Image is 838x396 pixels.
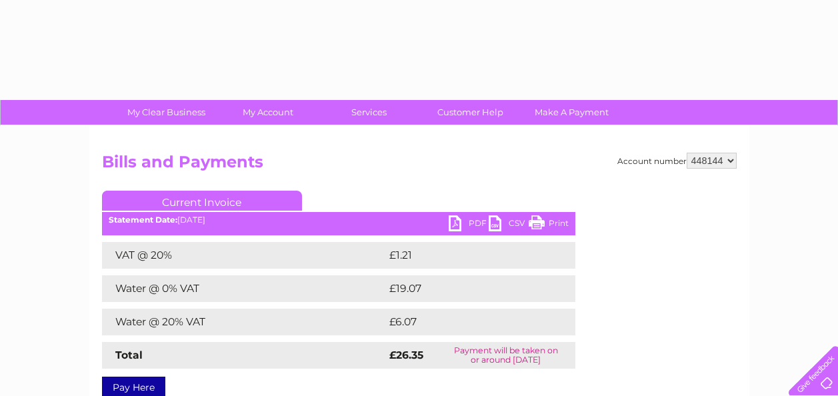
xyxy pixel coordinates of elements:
[415,100,525,125] a: Customer Help
[386,242,540,269] td: £1.21
[102,275,386,302] td: Water @ 0% VAT
[314,100,424,125] a: Services
[386,309,544,335] td: £6.07
[529,215,569,235] a: Print
[102,153,737,178] h2: Bills and Payments
[102,215,575,225] div: [DATE]
[437,342,575,369] td: Payment will be taken on or around [DATE]
[111,100,221,125] a: My Clear Business
[102,191,302,211] a: Current Invoice
[389,349,423,361] strong: £26.35
[489,215,529,235] a: CSV
[449,215,489,235] a: PDF
[115,349,143,361] strong: Total
[386,275,547,302] td: £19.07
[213,100,323,125] a: My Account
[517,100,627,125] a: Make A Payment
[109,215,177,225] b: Statement Date:
[102,309,386,335] td: Water @ 20% VAT
[617,153,737,169] div: Account number
[102,242,386,269] td: VAT @ 20%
